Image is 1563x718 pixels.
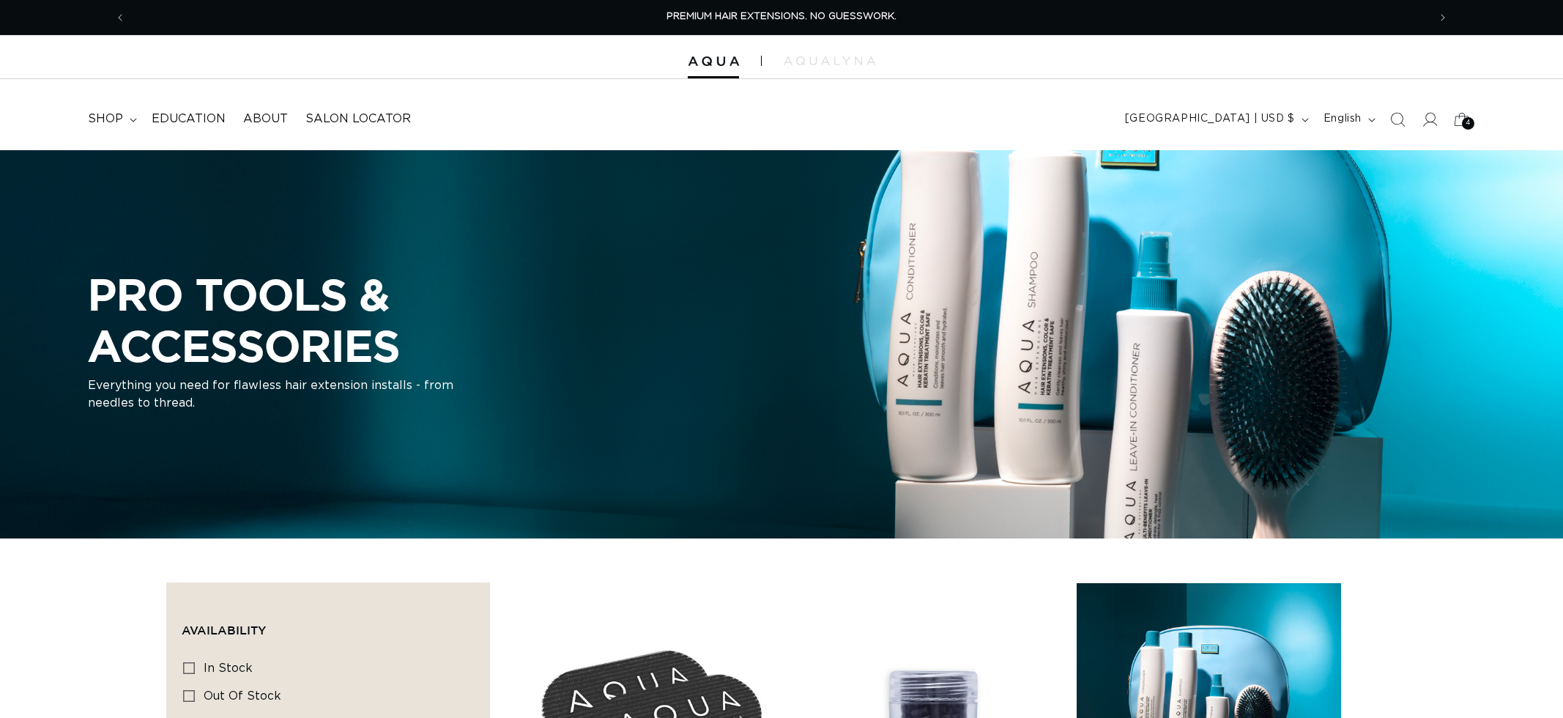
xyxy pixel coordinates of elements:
a: Education [143,103,234,136]
a: Salon Locator [297,103,420,136]
span: PREMIUM HAIR EXTENSIONS. NO GUESSWORK. [667,12,896,21]
button: [GEOGRAPHIC_DATA] | USD $ [1116,106,1315,133]
span: [GEOGRAPHIC_DATA] | USD $ [1125,111,1295,127]
span: shop [88,111,123,127]
span: Availability [182,623,266,637]
button: Previous announcement [104,4,136,32]
h2: PRO TOOLS & ACCESSORIES [88,269,645,371]
summary: shop [79,103,143,136]
span: About [243,111,288,127]
button: Next announcement [1427,4,1459,32]
span: Education [152,111,226,127]
span: English [1323,111,1362,127]
span: Out of stock [204,690,281,702]
summary: Availability (0 selected) [182,598,475,651]
a: About [234,103,297,136]
img: Aqua Hair Extensions [688,56,739,67]
img: aqualyna.com [784,56,875,65]
summary: Search [1381,103,1414,136]
span: 4 [1466,117,1471,130]
span: Salon Locator [305,111,411,127]
button: English [1315,106,1381,133]
span: In stock [204,662,253,674]
p: Everything you need for flawless hair extension installs - from needles to thread. [88,377,454,412]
